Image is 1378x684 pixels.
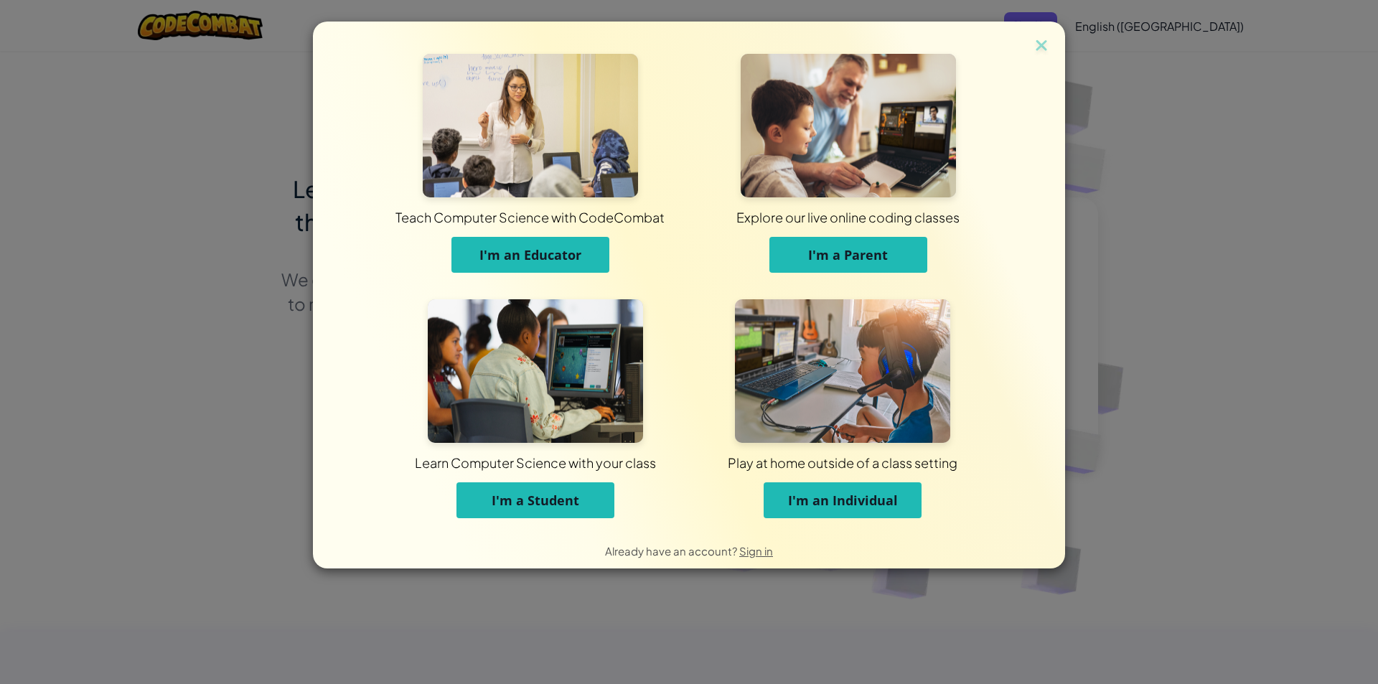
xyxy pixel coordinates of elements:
[769,237,927,273] button: I'm a Parent
[739,544,773,558] a: Sign in
[764,482,922,518] button: I'm an Individual
[741,54,956,197] img: For Parents
[479,208,1217,226] div: Explore our live online coding classes
[808,246,888,263] span: I'm a Parent
[489,454,1196,472] div: Play at home outside of a class setting
[492,492,579,509] span: I'm a Student
[456,482,614,518] button: I'm a Student
[423,54,638,197] img: For Educators
[788,492,898,509] span: I'm an Individual
[735,299,950,443] img: For Individuals
[428,299,643,443] img: For Students
[479,246,581,263] span: I'm an Educator
[605,544,739,558] span: Already have an account?
[451,237,609,273] button: I'm an Educator
[1032,36,1051,57] img: close icon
